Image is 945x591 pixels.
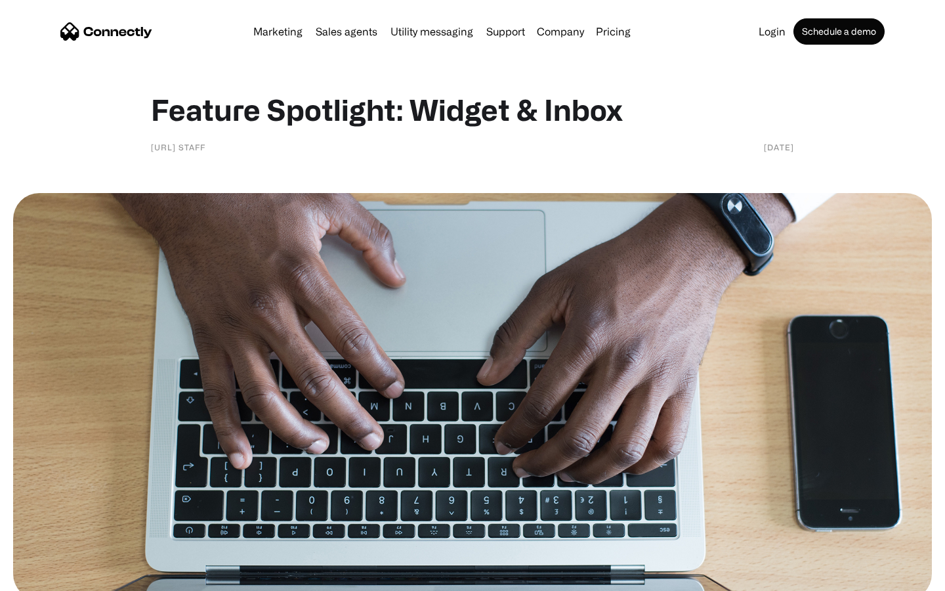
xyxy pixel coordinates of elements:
a: Support [481,26,530,37]
ul: Language list [26,568,79,586]
a: Login [753,26,791,37]
h1: Feature Spotlight: Widget & Inbox [151,92,794,127]
div: [URL] staff [151,141,205,154]
aside: Language selected: English [13,568,79,586]
a: Utility messaging [385,26,478,37]
a: Sales agents [310,26,383,37]
a: home [60,22,152,41]
a: Pricing [591,26,636,37]
div: Company [537,22,584,41]
a: Marketing [248,26,308,37]
a: Schedule a demo [793,18,885,45]
div: [DATE] [764,141,794,154]
div: Company [533,22,588,41]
